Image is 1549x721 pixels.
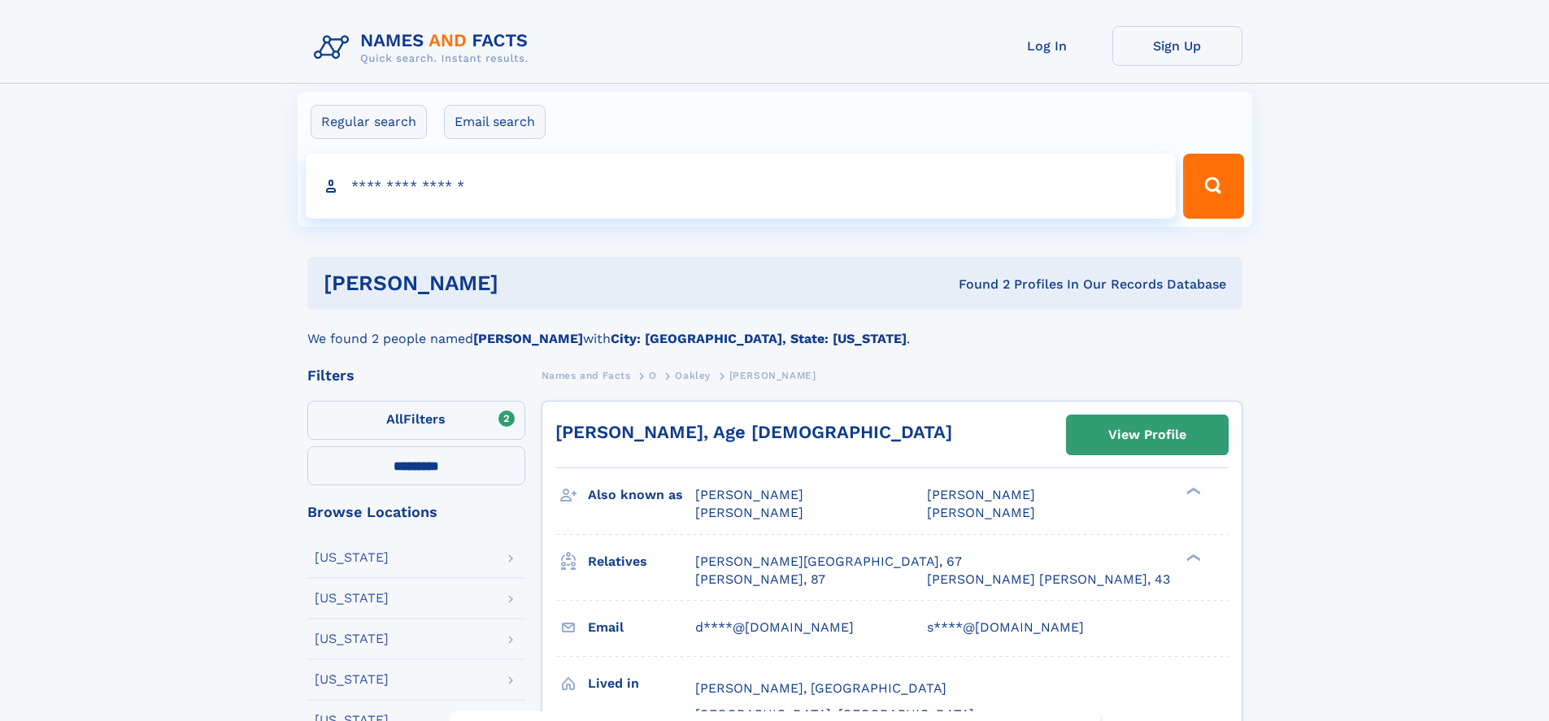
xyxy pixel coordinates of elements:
div: We found 2 people named with . [307,310,1242,349]
span: All [386,411,403,427]
button: Search Button [1183,154,1243,219]
div: [US_STATE] [315,551,389,564]
h3: Relatives [588,548,695,575]
a: [PERSON_NAME], 87 [695,571,825,589]
span: Oakley [675,370,711,381]
a: [PERSON_NAME] [PERSON_NAME], 43 [927,571,1170,589]
span: [PERSON_NAME] [695,487,803,502]
span: [PERSON_NAME], [GEOGRAPHIC_DATA] [695,680,946,696]
span: [PERSON_NAME] [927,505,1035,520]
span: O [649,370,657,381]
h1: [PERSON_NAME] [324,273,729,293]
span: [PERSON_NAME] [927,487,1035,502]
span: [PERSON_NAME] [729,370,816,381]
b: [PERSON_NAME] [473,331,583,346]
a: O [649,365,657,385]
img: Logo Names and Facts [307,26,542,70]
div: Browse Locations [307,505,525,519]
label: Email search [444,105,546,139]
a: [PERSON_NAME], Age [DEMOGRAPHIC_DATA] [555,422,952,442]
input: search input [306,154,1177,219]
div: Filters [307,368,525,383]
h3: Lived in [588,670,695,697]
a: [PERSON_NAME][GEOGRAPHIC_DATA], 67 [695,553,962,571]
a: Log In [982,26,1112,66]
a: Names and Facts [542,365,631,385]
div: ❯ [1182,486,1202,497]
span: [PERSON_NAME] [695,505,803,520]
a: View Profile [1067,415,1228,454]
label: Regular search [311,105,427,139]
div: [US_STATE] [315,632,389,645]
a: Oakley [675,365,711,385]
h3: Also known as [588,481,695,509]
div: [US_STATE] [315,673,389,686]
a: Sign Up [1112,26,1242,66]
div: [US_STATE] [315,592,389,605]
h3: Email [588,614,695,641]
div: ❯ [1182,552,1202,562]
label: Filters [307,401,525,440]
div: Found 2 Profiles In Our Records Database [729,276,1226,293]
b: City: [GEOGRAPHIC_DATA], State: [US_STATE] [611,331,907,346]
div: View Profile [1108,416,1186,454]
